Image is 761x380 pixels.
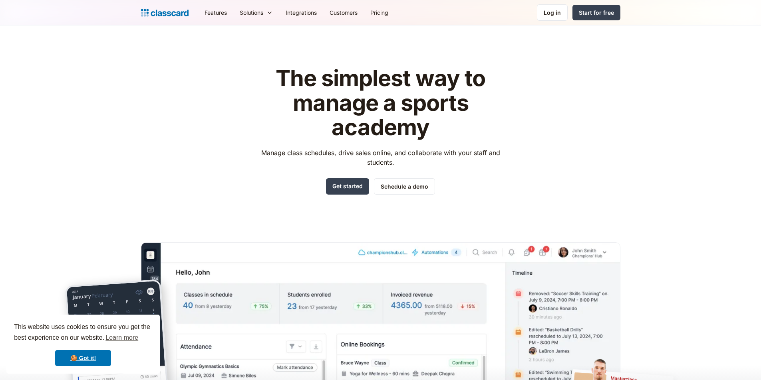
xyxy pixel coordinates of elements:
a: learn more about cookies [104,332,139,344]
a: Integrations [279,4,323,22]
div: Log in [544,8,561,17]
span: This website uses cookies to ensure you get the best experience on our website. [14,322,152,344]
div: Solutions [233,4,279,22]
h1: The simplest way to manage a sports academy [254,66,507,140]
a: Pricing [364,4,395,22]
div: cookieconsent [6,315,160,374]
a: Features [198,4,233,22]
a: home [141,7,189,18]
a: Start for free [572,5,620,20]
a: Log in [537,4,568,21]
p: Manage class schedules, drive sales online, and collaborate with your staff and students. [254,148,507,167]
a: dismiss cookie message [55,350,111,366]
div: Start for free [579,8,614,17]
div: Solutions [240,8,263,17]
a: Get started [326,178,369,195]
a: Schedule a demo [374,178,435,195]
a: Customers [323,4,364,22]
